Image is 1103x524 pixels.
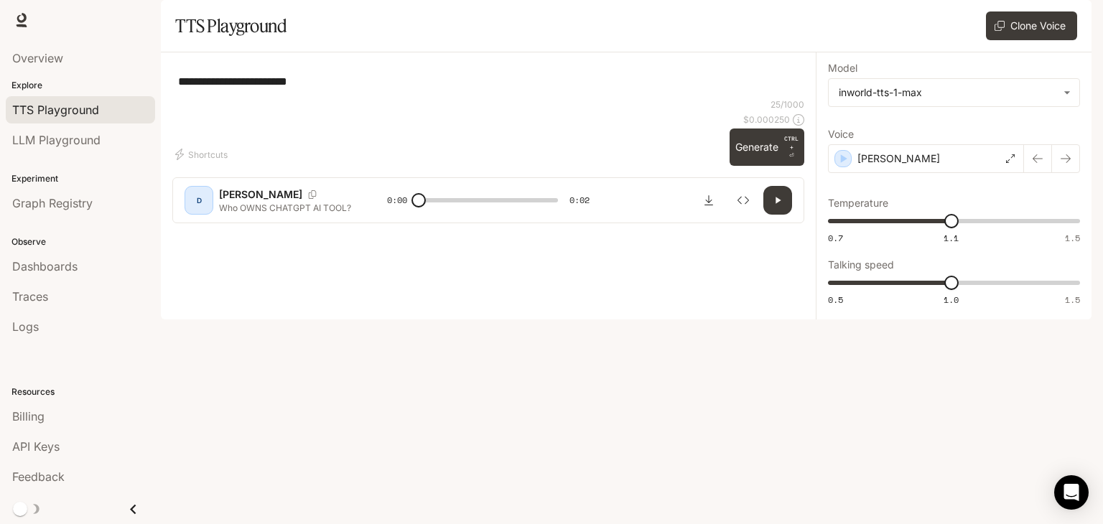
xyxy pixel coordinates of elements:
[302,190,322,199] button: Copy Voice ID
[828,198,888,208] p: Temperature
[175,11,287,40] h1: TTS Playground
[172,143,233,166] button: Shortcuts
[828,294,843,306] span: 0.5
[857,151,940,166] p: [PERSON_NAME]
[771,98,804,111] p: 25 / 1000
[784,134,799,151] p: CTRL +
[219,202,353,214] p: Who OWNS CHATGPT AI TOOL?
[187,189,210,212] div: D
[829,79,1079,106] div: inworld-tts-1-max
[729,186,758,215] button: Inspect
[839,85,1056,100] div: inworld-tts-1-max
[828,260,894,270] p: Talking speed
[387,193,407,207] span: 0:00
[1065,232,1080,244] span: 1.5
[944,294,959,306] span: 1.0
[569,193,590,207] span: 0:02
[944,232,959,244] span: 1.1
[730,128,804,166] button: GenerateCTRL +⏎
[219,187,302,202] p: [PERSON_NAME]
[743,113,790,126] p: $ 0.000250
[1054,475,1089,510] div: Open Intercom Messenger
[986,11,1077,40] button: Clone Voice
[784,134,799,160] p: ⏎
[1065,294,1080,306] span: 1.5
[828,232,843,244] span: 0.7
[694,186,723,215] button: Download audio
[828,129,854,139] p: Voice
[828,63,857,73] p: Model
